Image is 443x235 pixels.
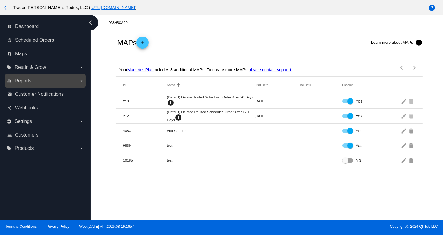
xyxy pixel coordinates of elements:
[167,143,255,147] mat-cell: test
[356,128,363,134] span: Yes
[356,113,363,119] span: Yes
[7,146,11,151] i: local_offer
[356,98,363,104] span: Yes
[7,35,84,45] a: update Scheduled Orders
[15,132,38,138] span: Customers
[123,99,167,103] mat-cell: 213
[86,18,95,27] i: chevron_left
[123,83,125,87] button: Change sorting for Id
[167,129,255,133] mat-cell: Add Coupon
[139,40,146,48] mat-icon: add
[356,143,363,149] span: Yes
[108,18,133,27] a: Dashboard
[123,143,167,147] mat-cell: 9869
[167,83,175,87] button: Change sorting for Name
[127,67,154,72] a: Marketer Plan
[79,119,84,124] i: arrow_drop_down
[7,51,12,56] i: map
[167,110,255,122] mat-cell: (Default) Deleted Paused Scheduled Order After 120 Days
[7,119,11,124] i: settings
[342,83,354,87] button: Change sorting for Enabled
[401,156,408,165] mat-icon: edit
[5,224,37,229] a: Terms & Conditions
[401,126,408,135] mat-icon: edit
[396,62,408,74] button: Previous page
[7,24,12,29] i: dashboard
[15,92,64,97] span: Customer Notifications
[15,51,27,56] span: Maps
[356,157,361,163] span: No
[249,67,292,72] a: please contact support.
[13,5,136,10] span: Trader [PERSON_NAME]'s Redux, LLC ( )
[401,96,408,106] mat-icon: edit
[255,114,298,118] mat-cell: [DATE]
[2,4,10,11] mat-icon: arrow_back
[117,37,149,49] h2: MAPs
[7,92,12,97] i: email
[15,37,54,43] span: Scheduled Orders
[175,114,182,121] mat-icon: info
[255,99,298,103] mat-cell: [DATE]
[90,5,135,10] a: [URL][DOMAIN_NAME]
[79,146,84,151] i: arrow_drop_down
[79,65,84,70] i: arrow_drop_down
[7,49,84,59] a: map Maps
[14,119,32,124] span: Settings
[7,65,11,70] i: local_offer
[428,4,435,11] mat-icon: help
[7,79,11,83] i: equalizer
[167,99,174,106] mat-icon: info
[7,130,84,140] a: people_outline Customers
[79,224,134,229] a: Web:[DATE] API:2025.08.19.1657
[7,103,84,113] a: share Webhooks
[123,114,167,118] mat-cell: 212
[408,111,416,121] mat-icon: delete
[47,224,69,229] a: Privacy Policy
[167,95,255,107] mat-cell: (Default) Deleted Failed Scheduled Order After 90 Days
[416,39,423,46] mat-icon: info
[408,126,416,135] mat-icon: delete
[14,78,31,84] span: Reports
[401,141,408,150] mat-icon: edit
[15,105,38,111] span: Webhooks
[123,129,167,133] mat-cell: 4083
[401,111,408,121] mat-icon: edit
[7,38,12,43] i: update
[7,89,84,99] a: email Customer Notifications
[123,158,167,162] mat-cell: 10185
[7,133,12,137] i: people_outline
[408,141,416,150] mat-icon: delete
[14,65,46,70] span: Retain & Grow
[227,224,438,229] span: Copyright © 2024 QPilot, LLC
[15,24,39,29] span: Dashboard
[14,146,34,151] span: Products
[408,62,420,74] button: Next page
[408,96,416,106] mat-icon: delete
[119,67,292,72] p: Your includes 8 additional MAPs. To create more MAPs,
[298,83,311,87] button: Change sorting for EndDateUtc
[79,79,84,83] i: arrow_drop_down
[371,40,413,45] span: Learn more about MAPs
[255,83,268,87] button: Change sorting for StartDateUtc
[167,158,255,162] mat-cell: test
[7,22,84,31] a: dashboard Dashboard
[408,156,416,165] mat-icon: delete
[7,105,12,110] i: share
